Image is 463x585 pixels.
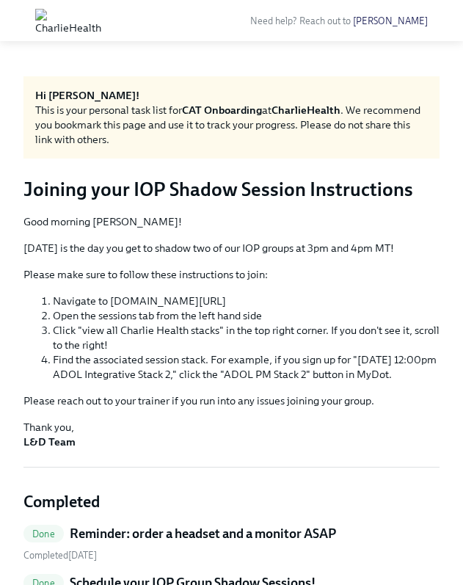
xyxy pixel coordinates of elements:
div: This is your personal task list for at . We recommend you bookmark this page and use it to track ... [35,103,428,147]
li: Open the sessions tab from the left hand side [53,308,440,323]
p: Thank you, [23,420,440,449]
img: CharlieHealth [35,9,101,32]
h5: Reminder: order a headset and a monitor ASAP [70,525,336,542]
li: Navigate to [DOMAIN_NAME][URL] [53,294,440,308]
p: Good morning [PERSON_NAME]! [23,214,440,229]
strong: CAT Onboarding [182,103,262,117]
li: Find the associated session stack. For example, if you sign up for "[DATE] 12:00pm ADOL Integrati... [53,352,440,382]
a: [PERSON_NAME] [353,15,428,26]
strong: L&D Team [23,435,76,448]
h3: Joining your IOP Shadow Session Instructions [23,176,440,203]
li: Click "view all Charlie Health stacks" in the top right corner. If you don't see it, scroll to th... [53,323,440,352]
p: [DATE] is the day you get to shadow two of our IOP groups at 3pm and 4pm MT! [23,241,440,255]
p: Please make sure to follow these instructions to join: [23,267,440,282]
p: Please reach out to your trainer if you run into any issues joining your group. [23,393,440,408]
strong: CharlieHealth [271,103,340,117]
strong: Hi [PERSON_NAME]! [35,89,139,102]
h4: Completed [23,491,440,513]
span: Tuesday, August 26th 2025, 2:17 pm [23,550,97,561]
a: DoneReminder: order a headset and a monitor ASAP Completed[DATE] [23,525,440,562]
span: Done [23,528,64,539]
span: Need help? Reach out to [250,15,428,26]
